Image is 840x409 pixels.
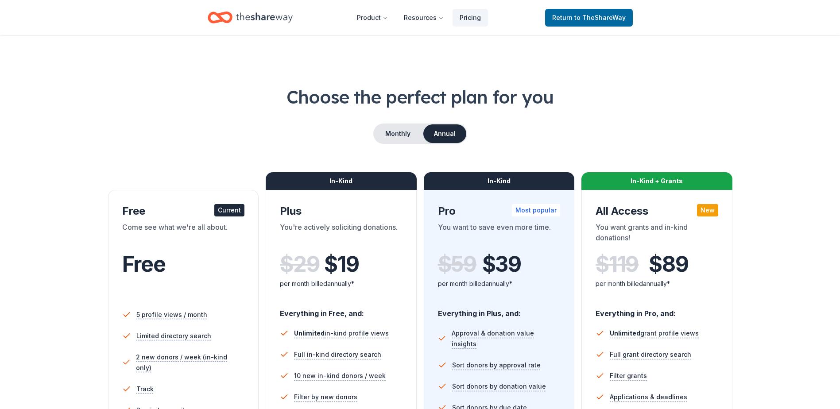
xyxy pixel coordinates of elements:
div: Current [214,204,244,216]
span: $ 89 [649,252,688,277]
span: Limited directory search [136,331,211,341]
span: in-kind profile views [294,329,389,337]
span: 10 new in-kind donors / week [294,370,386,381]
button: Monthly [374,124,422,143]
button: Annual [423,124,466,143]
div: Pro [438,204,561,218]
div: Plus [280,204,403,218]
span: Return [552,12,626,23]
h1: Choose the perfect plan for you [35,85,805,109]
div: Everything in Plus, and: [438,301,561,319]
div: In-Kind [424,172,575,190]
span: Full grant directory search [610,349,691,360]
nav: Main [350,7,488,28]
span: Free [122,251,166,277]
span: Applications & deadlines [610,392,687,402]
span: Track [136,384,154,394]
a: Returnto TheShareWay [545,9,633,27]
span: $ 39 [482,252,521,277]
span: Sort donors by donation value [452,381,546,392]
div: per month billed annually* [438,278,561,289]
div: per month billed annually* [596,278,718,289]
div: You want to save even more time. [438,222,561,247]
div: In-Kind [266,172,417,190]
div: In-Kind + Grants [581,172,732,190]
span: 5 profile views / month [136,309,207,320]
span: Filter grants [610,370,647,381]
span: Sort donors by approval rate [452,360,541,370]
span: Approval & donation value insights [452,328,560,349]
span: grant profile views [610,329,699,337]
div: Everything in Free, and: [280,301,403,319]
div: Come see what we're all about. [122,222,245,247]
div: You want grants and in-kind donations! [596,222,718,247]
a: Pricing [453,9,488,27]
div: Most popular [512,204,560,216]
span: Filter by new donors [294,392,357,402]
span: Full in-kind directory search [294,349,381,360]
div: per month billed annually* [280,278,403,289]
button: Resources [397,9,451,27]
button: Product [350,9,395,27]
span: 2 new donors / week (in-kind only) [136,352,244,373]
span: Unlimited [294,329,325,337]
span: $ 19 [324,252,359,277]
div: Free [122,204,245,218]
span: Unlimited [610,329,640,337]
div: You're actively soliciting donations. [280,222,403,247]
div: New [697,204,718,216]
div: Everything in Pro, and: [596,301,718,319]
a: Home [208,7,293,28]
div: All Access [596,204,718,218]
span: to TheShareWay [574,14,626,21]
